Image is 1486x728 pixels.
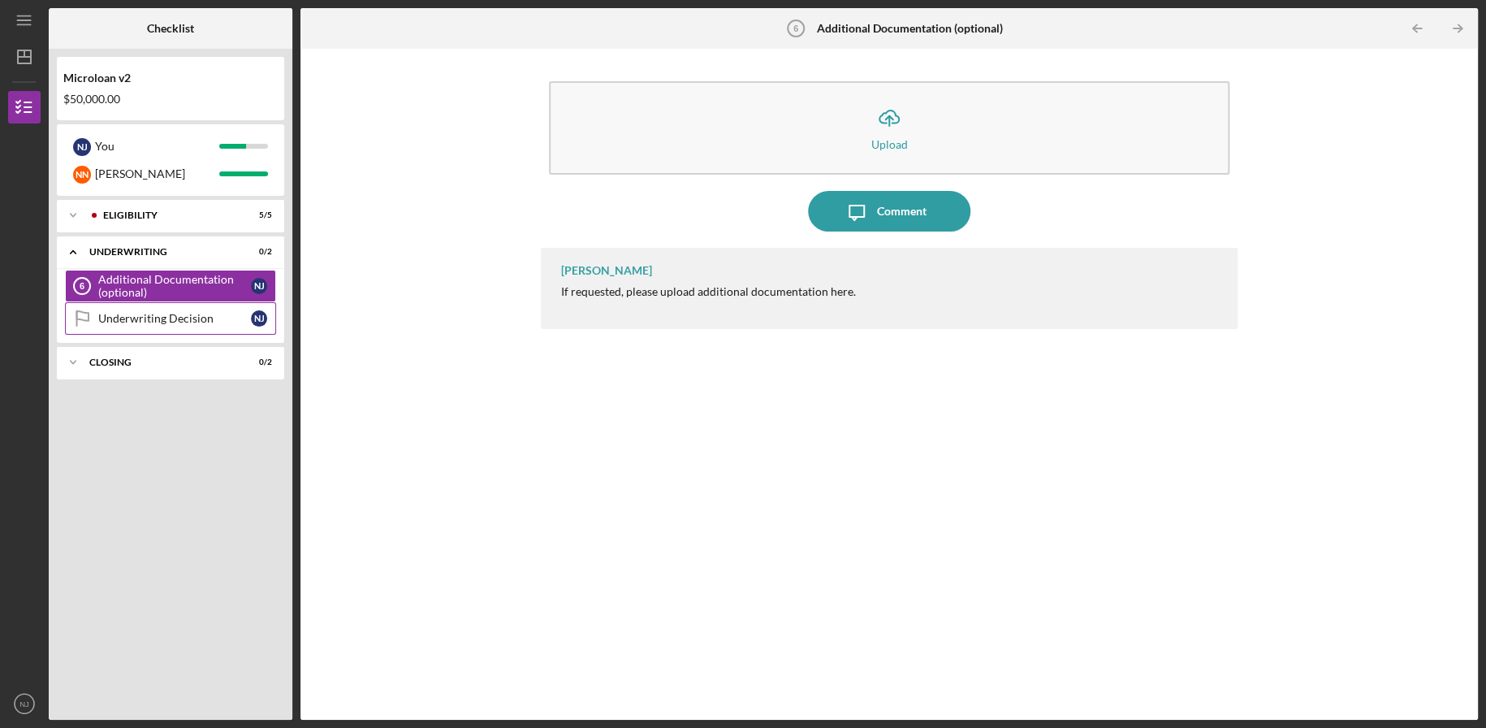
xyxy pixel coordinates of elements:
div: Comment [877,191,927,232]
div: Underwriting [89,247,231,257]
div: N N [73,166,91,184]
button: NJ [8,687,41,720]
text: NJ [19,700,29,708]
a: 6Additional Documentation (optional)NJ [65,270,276,302]
div: Underwriting Decision [98,312,251,325]
a: Underwriting DecisionNJ [65,302,276,335]
div: $50,000.00 [63,93,278,106]
button: Upload [549,81,1229,175]
div: N J [251,310,267,327]
div: 0 / 2 [243,247,272,257]
div: Microloan v2 [63,71,278,84]
div: Upload [871,138,908,150]
div: N J [251,278,267,294]
div: [PERSON_NAME] [561,264,652,277]
tspan: 6 [80,281,84,291]
b: Checklist [147,22,194,35]
div: 5 / 5 [243,210,272,220]
b: Additional Documentation (optional) [816,22,1002,35]
div: Additional Documentation (optional) [98,273,251,299]
tspan: 6 [793,24,798,33]
button: Comment [808,191,970,232]
div: [PERSON_NAME] [95,160,219,188]
div: You [95,132,219,160]
div: If requested, please upload additional documentation here. [561,285,856,298]
div: N J [73,138,91,156]
div: Eligibility [103,210,231,220]
div: Closing [89,357,231,367]
div: 0 / 2 [243,357,272,367]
